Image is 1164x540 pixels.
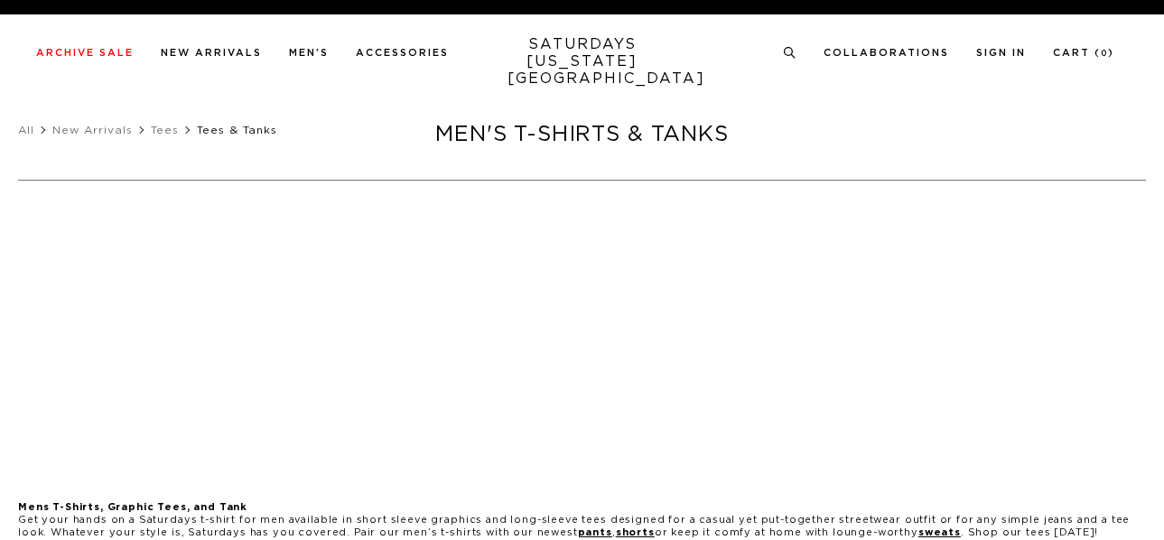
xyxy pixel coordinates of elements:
a: All [18,125,34,135]
a: Collaborations [824,48,949,58]
a: SATURDAYS[US_STATE][GEOGRAPHIC_DATA] [508,36,656,88]
b: Mens T-Shirts, Graphic Tees, and Tank [18,502,247,512]
a: Tees [151,125,179,135]
a: pants [578,527,612,537]
a: Archive Sale [36,48,134,58]
small: 0 [1101,50,1108,58]
a: Sign In [976,48,1026,58]
a: Cart (0) [1053,48,1114,58]
a: Men's [289,48,329,58]
a: Accessories [356,48,449,58]
a: shorts [616,527,655,537]
a: New Arrivals [161,48,262,58]
a: sweats [918,527,961,537]
span: Tees & Tanks [197,125,277,135]
a: New Arrivals [52,125,133,135]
